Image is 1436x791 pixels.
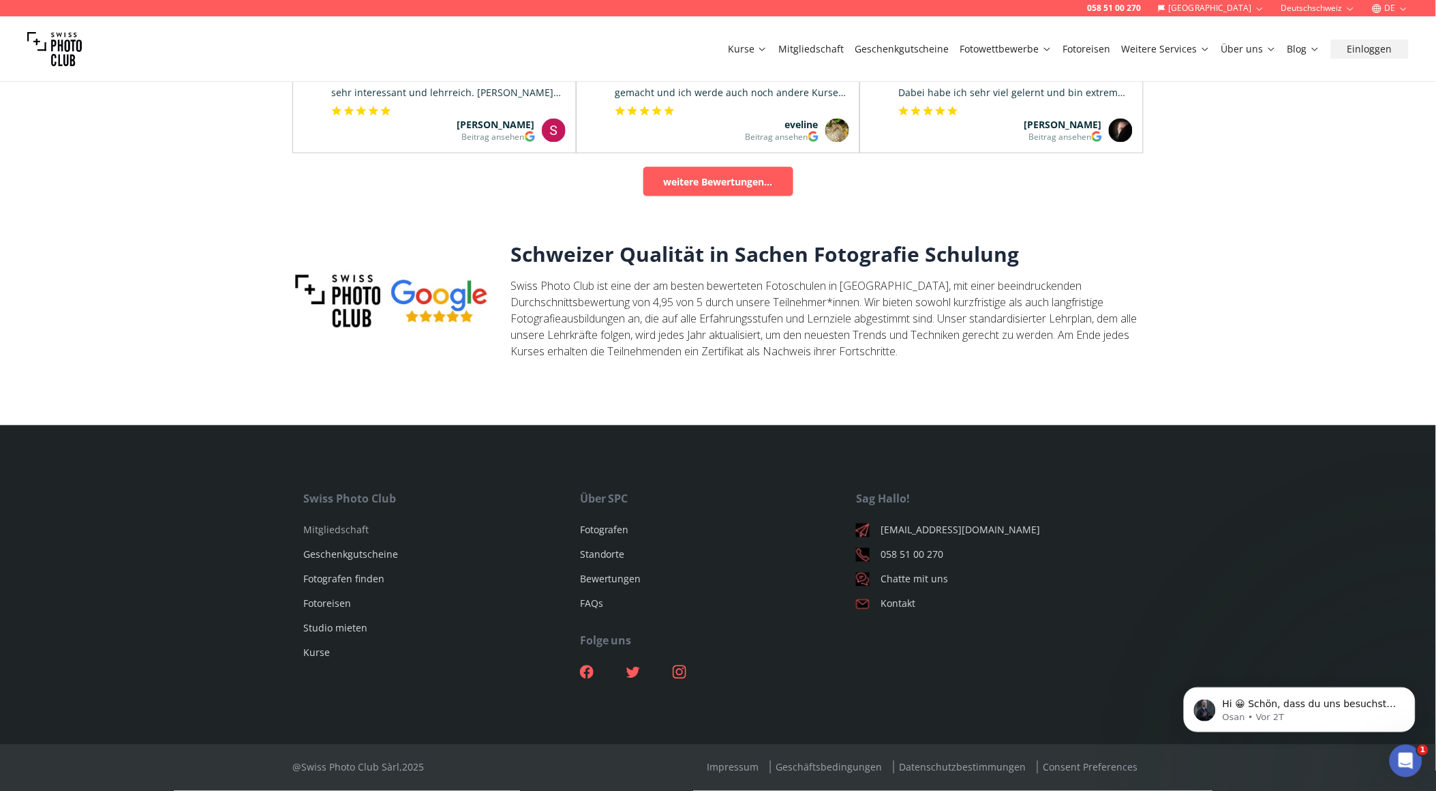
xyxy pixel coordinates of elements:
span: 1 [1418,745,1429,756]
img: Swiss photo club [27,22,82,76]
a: 058 51 00 270 [1088,3,1142,14]
a: 058 51 00 270 [856,548,1132,562]
p: Swiss Photo Club ist eine der am besten bewerteten Fotoschulen in [GEOGRAPHIC_DATA], mit einer be... [511,278,1144,360]
a: Datenschutzbestimmungen [893,761,1032,774]
button: Fotoreisen [1058,40,1116,59]
a: Fotoreisen [304,597,352,610]
a: Weitere Services [1122,42,1210,56]
div: Swiss Photo Club [304,491,580,507]
a: [EMAIL_ADDRESS][DOMAIN_NAME] [856,524,1132,537]
button: Blog [1282,40,1326,59]
a: Geschenkgutscheine [304,548,399,561]
div: Über SPC [580,491,856,507]
a: Impressum [702,761,765,774]
a: FAQs [580,597,603,610]
button: Kurse [722,40,773,59]
a: Chatte mit uns [856,573,1132,586]
a: Mitgliedschaft [778,42,844,56]
div: Folge uns [580,633,856,649]
button: Mitgliedschaft [773,40,849,59]
a: Über uns [1221,42,1277,56]
a: Geschäftsbedingungen [770,761,888,774]
a: Kurse [304,646,331,659]
button: Weitere Services [1116,40,1216,59]
iframe: Intercom live chat [1390,745,1422,777]
a: Consent Preferences [1037,761,1144,774]
div: Sag Hallo! [856,491,1132,507]
a: Kurse [728,42,767,56]
button: Fotowettbewerbe [955,40,1058,59]
a: Fotografen [580,524,629,537]
a: Mitgliedschaft [304,524,369,537]
a: Kontakt [856,597,1132,611]
a: Standorte [580,548,625,561]
iframe: Intercom notifications Nachricht [1163,659,1436,754]
a: Blog [1287,42,1320,56]
img: eduoua [293,243,489,361]
button: Über uns [1216,40,1282,59]
a: Fotoreisen [1063,42,1111,56]
div: @Swiss Photo Club Sàrl, 2025 [293,761,425,775]
a: Fotografen finden [304,573,385,586]
a: Studio mieten [304,622,368,635]
a: Bewertungen [580,573,641,586]
a: Geschenkgutscheine [855,42,949,56]
h3: Schweizer Qualität in Sachen Fotografie Schulung [511,243,1144,267]
a: Fotowettbewerbe [960,42,1052,56]
button: Einloggen [1331,40,1409,59]
button: Geschenkgutscheine [849,40,955,59]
